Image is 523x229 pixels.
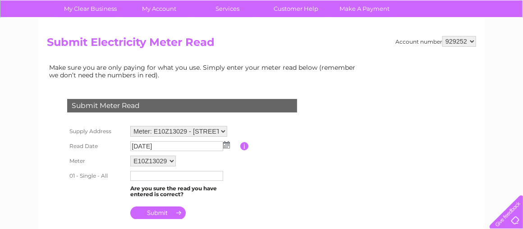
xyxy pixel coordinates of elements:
a: My Account [122,0,197,17]
th: Meter [65,153,128,169]
a: Customer Help [259,0,334,17]
a: My Clear Business [54,0,128,17]
a: Telecoms [412,38,439,45]
h2: Submit Electricity Meter Read [47,36,476,53]
a: Energy [387,38,407,45]
div: Submit Meter Read [67,99,297,112]
a: 0333 014 3131 [353,4,415,16]
a: Log out [493,38,514,45]
a: Water [364,38,381,45]
th: Supply Address [65,124,128,139]
a: Contact [463,38,485,45]
input: Information [240,142,249,150]
div: Account number [395,36,476,47]
img: ... [223,141,230,148]
img: logo.png [18,23,64,51]
div: Clear Business is a trading name of Verastar Limited (registered in [GEOGRAPHIC_DATA] No. 3667643... [49,5,475,44]
td: Make sure you are only paying for what you use. Simply enter your meter read below (remember we d... [47,62,362,81]
a: Services [191,0,265,17]
input: Submit [130,207,186,219]
th: 01 - Single - All [65,169,128,183]
a: Blog [445,38,458,45]
td: Are you sure the read you have entered is correct? [128,183,240,200]
a: Make A Payment [328,0,402,17]
th: Read Date [65,139,128,153]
